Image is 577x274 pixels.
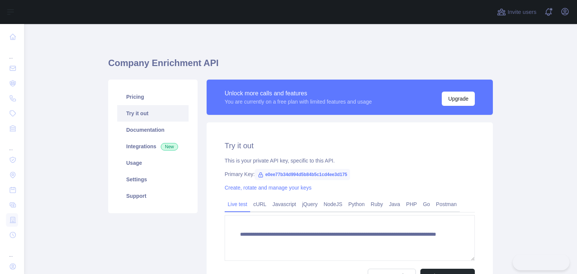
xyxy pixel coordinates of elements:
div: Unlock more calls and features [225,89,372,98]
span: New [161,143,178,151]
a: Create, rotate and manage your keys [225,185,311,191]
a: Usage [117,155,189,171]
a: Pricing [117,89,189,105]
a: PHP [403,198,420,210]
a: Live test [225,198,250,210]
a: Try it out [117,105,189,122]
a: jQuery [299,198,320,210]
a: Documentation [117,122,189,138]
div: ... [6,137,18,152]
h2: Try it out [225,140,475,151]
a: Integrations New [117,138,189,155]
div: Primary Key: [225,170,475,178]
div: You are currently on a free plan with limited features and usage [225,98,372,105]
a: Settings [117,171,189,188]
div: This is your private API key, specific to this API. [225,157,475,164]
a: Support [117,188,189,204]
span: e0ee77b34d994d5b84b5c1cd4ee3d175 [255,169,350,180]
button: Upgrade [442,92,475,106]
a: NodeJS [320,198,345,210]
div: ... [6,243,18,258]
button: Invite users [495,6,538,18]
a: Ruby [368,198,386,210]
h1: Company Enrichment API [108,57,493,75]
a: Java [386,198,403,210]
a: Javascript [269,198,299,210]
a: Python [345,198,368,210]
span: Invite users [508,8,536,17]
a: Postman [433,198,460,210]
a: cURL [250,198,269,210]
div: ... [6,45,18,60]
a: Go [420,198,433,210]
iframe: Toggle Customer Support [513,254,569,270]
